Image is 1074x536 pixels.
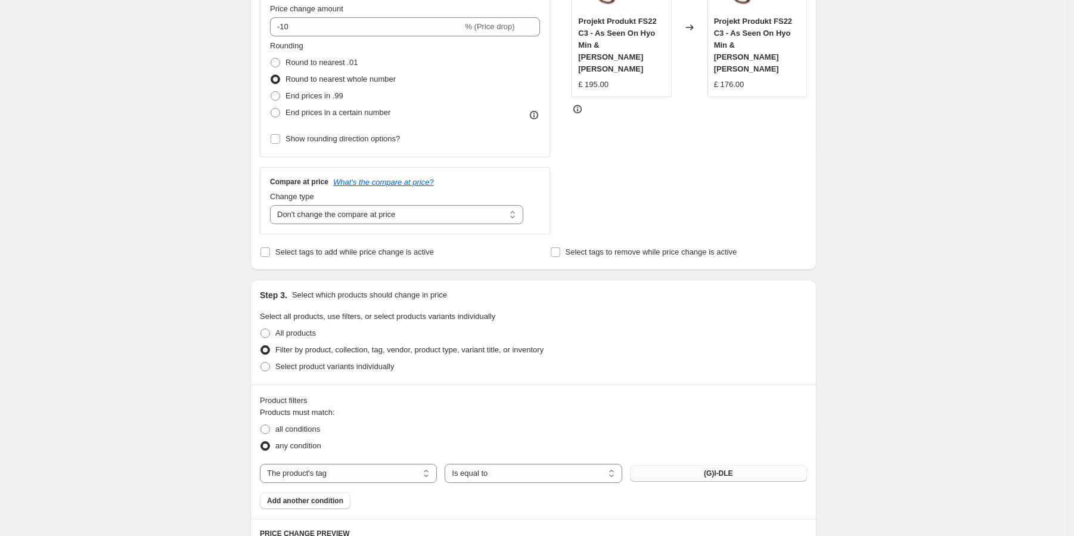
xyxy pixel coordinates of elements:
[285,91,343,100] span: End prices in .99
[285,58,358,67] span: Round to nearest .01
[270,41,303,50] span: Rounding
[270,177,328,187] h3: Compare at price
[260,395,807,407] div: Product filters
[270,4,343,13] span: Price change amount
[630,465,807,482] button: (G)I-DLE
[270,192,314,201] span: Change type
[465,22,514,31] span: % (Price drop)
[275,441,321,450] span: any condition
[275,247,434,256] span: Select tags to add while price change is active
[260,312,495,321] span: Select all products, use filters, or select products variants individually
[285,75,396,83] span: Round to nearest whole number
[275,362,394,371] span: Select product variants individually
[275,329,316,337] span: All products
[260,408,335,417] span: Products must match:
[566,247,737,256] span: Select tags to remove while price change is active
[275,345,544,354] span: Filter by product, collection, tag, vendor, product type, variant title, or inventory
[714,80,744,89] span: £ 176.00
[270,17,462,36] input: -15
[275,425,320,433] span: all conditions
[704,469,733,478] span: (G)I-DLE
[285,108,390,117] span: End prices in a certain number
[714,17,792,73] span: Projekt Produkt FS22 C3 - As Seen On Hyo Min & [PERSON_NAME] [PERSON_NAME]
[267,496,343,506] span: Add another condition
[578,80,609,89] span: £ 195.00
[578,17,656,73] span: Projekt Produkt FS22 C3 - As Seen On Hyo Min & [PERSON_NAME] [PERSON_NAME]
[260,492,350,509] button: Add another condition
[292,289,447,301] p: Select which products should change in price
[260,289,287,301] h2: Step 3.
[333,178,434,187] button: What's the compare at price?
[285,134,400,143] span: Show rounding direction options?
